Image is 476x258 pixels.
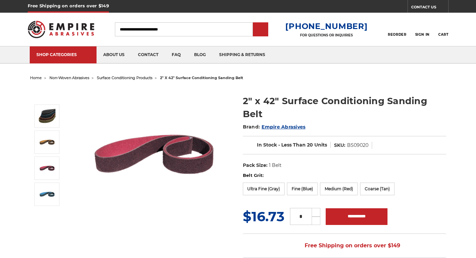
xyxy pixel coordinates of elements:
[39,108,55,124] img: 2"x42" Surface Conditioning Sanding Belts
[165,46,187,63] a: faq
[243,124,260,130] span: Brand:
[160,75,243,80] span: 2" x 42" surface conditioning sanding belt
[285,33,367,37] p: FOR QUESTIONS OR INQUIRIES
[39,160,55,177] img: 2"x42" Medium Surface Conditioning Belt
[388,32,406,37] span: Reorder
[285,21,367,31] a: [PHONE_NUMBER]
[28,16,95,42] img: Empire Abrasives
[438,22,448,37] a: Cart
[39,90,55,104] button: Previous
[97,46,131,63] a: about us
[39,207,55,222] button: Next
[87,87,221,221] img: 2"x42" Surface Conditioning Sanding Belts
[36,52,90,57] div: SHOP CATEGORIES
[278,142,306,148] span: - Less Than
[39,134,55,151] img: 2"x42" Coarse Surface Conditioning Belt
[187,46,212,63] a: blog
[243,162,268,169] dt: Pack Size:
[243,208,285,225] span: $16.73
[254,23,267,36] input: Submit
[49,75,89,80] a: non-woven abrasives
[243,172,446,179] label: Belt Grit:
[334,142,345,149] dt: SKU:
[243,94,446,120] h1: 2" x 42" Surface Conditioning Sanding Belt
[438,32,448,37] span: Cart
[131,46,165,63] a: contact
[289,239,400,252] span: Free Shipping on orders over $149
[314,142,327,148] span: Units
[262,124,305,130] a: Empire Abrasives
[257,142,277,148] span: In Stock
[411,3,448,13] a: CONTACT US
[388,22,406,36] a: Reorder
[39,186,55,203] img: 2"x42" Fine Surface Conditioning Belt
[30,75,42,80] a: home
[347,142,368,149] dd: BS09020
[212,46,272,63] a: shipping & returns
[415,32,430,37] span: Sign In
[97,75,152,80] a: surface conditioning products
[307,142,313,148] span: 20
[269,162,282,169] dd: 1 Belt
